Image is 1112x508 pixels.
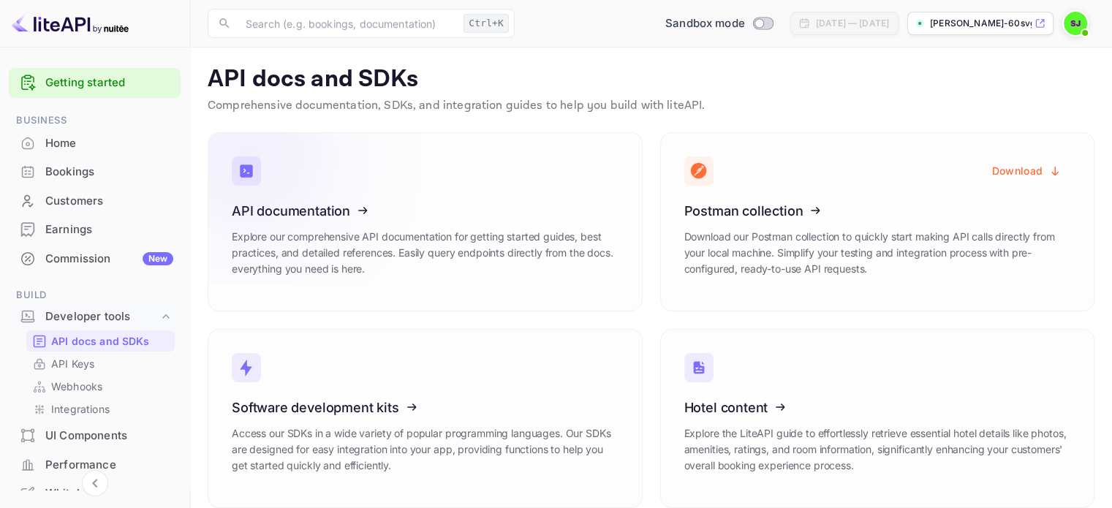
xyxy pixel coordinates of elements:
a: Customers [9,187,181,214]
p: API Keys [51,356,94,371]
div: Earnings [45,221,173,238]
p: API docs and SDKs [51,333,150,349]
a: API Keys [32,356,169,371]
a: Hotel contentExplore the LiteAPI guide to effortlessly retrieve essential hotel details like phot... [660,329,1095,508]
div: Bookings [9,158,181,186]
div: API docs and SDKs [26,330,175,352]
a: Whitelabel [9,479,181,507]
div: Switch to Production mode [659,15,779,32]
div: Customers [9,187,181,216]
a: UI Components [9,422,181,449]
div: Developer tools [45,308,159,325]
div: UI Components [9,422,181,450]
p: [PERSON_NAME]-60svg.[PERSON_NAME]... [930,17,1032,30]
p: Explore the LiteAPI guide to effortlessly retrieve essential hotel details like photos, amenities... [684,425,1071,474]
div: [DATE] — [DATE] [816,17,889,30]
a: Home [9,129,181,156]
span: Business [9,113,181,129]
div: Webhooks [26,376,175,397]
img: LiteAPI logo [12,12,129,35]
div: Customers [45,193,173,210]
div: New [143,252,173,265]
div: Earnings [9,216,181,244]
div: Performance [9,451,181,479]
p: Integrations [51,401,110,417]
h3: Postman collection [684,203,1071,219]
h3: Hotel content [684,400,1071,415]
a: API documentationExplore our comprehensive API documentation for getting started guides, best pra... [208,132,643,311]
p: Webhooks [51,379,102,394]
div: Bookings [45,164,173,181]
a: Earnings [9,216,181,243]
h3: Software development kits [232,400,619,415]
div: Performance [45,457,173,474]
div: Commission [45,251,173,268]
div: Developer tools [9,304,181,330]
div: Home [9,129,181,158]
a: Integrations [32,401,169,417]
a: CommissionNew [9,245,181,272]
div: API Keys [26,353,175,374]
div: UI Components [45,428,173,444]
a: Bookings [9,158,181,185]
p: Access our SDKs in a wide variety of popular programming languages. Our SDKs are designed for eas... [232,425,619,474]
div: Integrations [26,398,175,420]
p: API docs and SDKs [208,65,1094,94]
input: Search (e.g. bookings, documentation) [237,9,458,38]
img: Shray Jain [1064,12,1087,35]
a: Getting started [45,75,173,91]
p: Comprehensive documentation, SDKs, and integration guides to help you build with liteAPI. [208,97,1094,115]
button: Download [983,156,1070,185]
button: Collapse navigation [82,470,108,496]
div: Home [45,135,173,152]
a: API docs and SDKs [32,333,169,349]
a: Performance [9,451,181,478]
div: Getting started [9,68,181,98]
span: Build [9,287,181,303]
div: Ctrl+K [464,14,509,33]
div: Whitelabel [45,485,173,502]
a: Webhooks [32,379,169,394]
a: Software development kitsAccess our SDKs in a wide variety of popular programming languages. Our ... [208,329,643,508]
p: Download our Postman collection to quickly start making API calls directly from your local machin... [684,229,1071,277]
span: Sandbox mode [665,15,745,32]
div: CommissionNew [9,245,181,273]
